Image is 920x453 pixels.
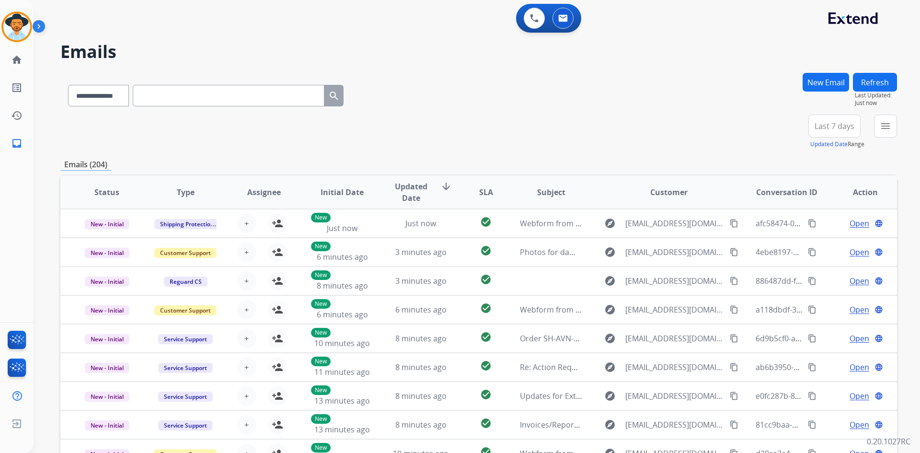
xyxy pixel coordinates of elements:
[60,42,897,61] h2: Emails
[311,328,331,337] p: New
[625,246,724,258] span: [EMAIL_ADDRESS][DOMAIN_NAME]
[808,219,816,228] mat-icon: content_copy
[154,219,220,229] span: Shipping Protection
[395,247,447,257] span: 3 minutes ago
[317,309,368,320] span: 6 minutes ago
[390,181,433,204] span: Updated Date
[237,386,256,406] button: +
[11,138,23,149] mat-icon: inbox
[237,243,256,262] button: +
[327,223,357,233] span: Just now
[11,82,23,93] mat-icon: list_alt
[11,54,23,66] mat-icon: home
[311,242,331,251] p: New
[520,218,737,229] span: Webform from [EMAIL_ADDRESS][DOMAIN_NAME] on [DATE]
[311,385,331,395] p: New
[808,305,816,314] mat-icon: content_copy
[604,361,616,373] mat-icon: explore
[855,99,897,107] span: Just now
[874,219,883,228] mat-icon: language
[311,357,331,366] p: New
[85,420,129,430] span: New - Initial
[756,276,897,286] span: 886487dd-f077-4cce-bc1f-0766fe02269c
[317,252,368,262] span: 6 minutes ago
[395,391,447,401] span: 8 minutes ago
[85,334,129,344] span: New - Initial
[520,419,821,430] span: Invoices/Reports (Extend Warranty Claim: 7e62152b-0e23-4714-b868-f42517a7bcd8)
[85,277,129,287] span: New - Initial
[604,304,616,315] mat-icon: explore
[480,216,492,228] mat-icon: check_circle
[247,186,281,198] span: Assignee
[85,363,129,373] span: New - Initial
[850,333,869,344] span: Open
[244,275,249,287] span: +
[874,248,883,256] mat-icon: language
[311,443,331,453] p: New
[405,218,436,229] span: Just now
[60,159,111,171] p: Emails (204)
[850,361,869,373] span: Open
[850,419,869,430] span: Open
[730,277,738,285] mat-icon: content_copy
[520,391,826,401] span: Updates for Extend e78fc140-4e98-4129-9d71-149b84f115cb_Wycoff [PERSON_NAME]
[479,186,493,198] span: SLA
[756,186,817,198] span: Conversation ID
[480,302,492,314] mat-icon: check_circle
[311,270,331,280] p: New
[237,358,256,377] button: +
[850,304,869,315] span: Open
[158,392,213,402] span: Service Support
[237,329,256,348] button: +
[808,277,816,285] mat-icon: content_copy
[756,362,905,372] span: ab6b3950-06e6-4e4b-84bc-3010266cad2e
[158,420,213,430] span: Service Support
[395,304,447,315] span: 6 minutes ago
[625,333,724,344] span: [EMAIL_ADDRESS][DOMAIN_NAME]
[480,389,492,400] mat-icon: check_circle
[317,280,368,291] span: 8 minutes ago
[537,186,565,198] span: Subject
[177,186,195,198] span: Type
[730,334,738,343] mat-icon: content_copy
[604,218,616,229] mat-icon: explore
[730,305,738,314] mat-icon: content_copy
[244,390,249,402] span: +
[314,338,370,348] span: 10 minutes ago
[395,276,447,286] span: 3 minutes ago
[874,392,883,400] mat-icon: language
[158,363,213,373] span: Service Support
[520,333,639,344] span: Order SH-AVN-478691 confirmed
[11,110,23,121] mat-icon: history
[808,334,816,343] mat-icon: content_copy
[311,299,331,309] p: New
[237,415,256,434] button: +
[810,140,848,148] button: Updated Date
[756,247,903,257] span: 4ebe8197-4529-4cea-85cb-d7ce55844852
[756,304,900,315] span: a118dbdf-33e1-4f0d-b595-6d6e72cd70af
[321,186,364,198] span: Initial Date
[237,271,256,290] button: +
[272,419,283,430] mat-icon: person_add
[154,248,217,258] span: Customer Support
[3,13,30,40] img: avatar
[272,361,283,373] mat-icon: person_add
[756,391,901,401] span: e0fc287b-8b96-43b2-a2c1-5dbe28151df1
[328,90,340,102] mat-icon: search
[604,275,616,287] mat-icon: explore
[604,390,616,402] mat-icon: explore
[815,124,854,128] span: Last 7 days
[808,115,861,138] button: Last 7 days
[650,186,688,198] span: Customer
[237,300,256,319] button: +
[756,218,896,229] span: afc58474-024c-4096-976d-a4fb876f5fee
[756,419,899,430] span: 81cc9baa-d63b-4ec8-bcda-d4925cfc2c6f
[808,248,816,256] mat-icon: content_copy
[272,246,283,258] mat-icon: person_add
[730,392,738,400] mat-icon: content_copy
[272,218,283,229] mat-icon: person_add
[853,73,897,92] button: Refresh
[395,419,447,430] span: 8 minutes ago
[625,275,724,287] span: [EMAIL_ADDRESS][DOMAIN_NAME]
[625,304,724,315] span: [EMAIL_ADDRESS][DOMAIN_NAME]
